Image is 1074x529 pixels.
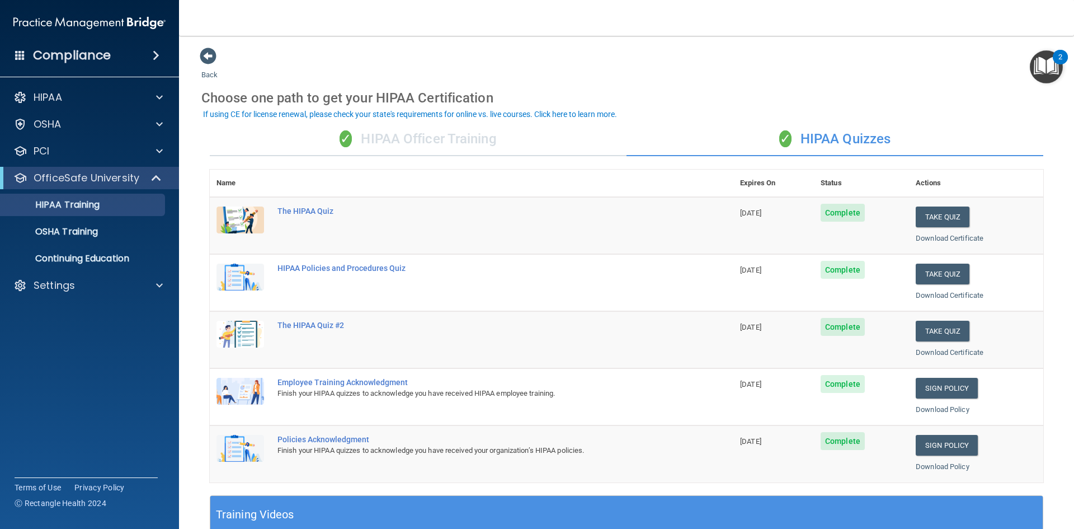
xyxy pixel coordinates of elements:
a: Privacy Policy [74,482,125,493]
p: Continuing Education [7,253,160,264]
span: [DATE] [740,437,761,446]
a: Download Certificate [916,291,983,299]
th: Name [210,170,271,197]
button: Take Quiz [916,207,969,227]
div: HIPAA Policies and Procedures Quiz [277,264,677,273]
button: Open Resource Center, 2 new notifications [1030,50,1063,83]
a: Settings [13,279,163,292]
a: Terms of Use [15,482,61,493]
th: Status [814,170,909,197]
div: Finish your HIPAA quizzes to acknowledge you have received HIPAA employee training. [277,387,677,400]
th: Expires On [733,170,814,197]
button: Take Quiz [916,264,969,284]
span: Complete [821,318,865,336]
p: OSHA Training [7,226,98,237]
div: Choose one path to get your HIPAA Certification [201,82,1052,114]
a: Download Certificate [916,234,983,242]
a: Sign Policy [916,378,978,399]
a: Download Policy [916,462,969,471]
p: HIPAA [34,91,62,104]
a: Download Certificate [916,348,983,357]
a: Sign Policy [916,435,978,456]
span: Ⓒ Rectangle Health 2024 [15,498,106,509]
th: Actions [909,170,1043,197]
p: HIPAA Training [7,199,100,210]
p: Settings [34,279,75,292]
span: Complete [821,432,865,450]
button: If using CE for license renewal, please check your state's requirements for online vs. live cours... [201,109,619,120]
div: Finish your HIPAA quizzes to acknowledge you have received your organization’s HIPAA policies. [277,444,677,457]
img: PMB logo [13,12,166,34]
div: If using CE for license renewal, please check your state's requirements for online vs. live cours... [203,110,617,118]
a: HIPAA [13,91,163,104]
a: OSHA [13,118,163,131]
p: OfficeSafe University [34,171,139,185]
div: HIPAA Quizzes [626,123,1043,156]
a: Back [201,57,218,79]
div: Policies Acknowledgment [277,435,677,444]
p: OSHA [34,118,62,131]
button: Take Quiz [916,321,969,341]
span: [DATE] [740,209,761,217]
span: ✓ [340,130,352,147]
div: Employee Training Acknowledgment [277,378,677,387]
a: Download Policy [916,405,969,414]
a: PCI [13,144,163,158]
span: Complete [821,375,865,393]
div: The HIPAA Quiz [277,207,677,216]
span: Complete [821,261,865,279]
p: PCI [34,144,49,158]
span: ✓ [779,130,792,147]
div: 2 [1058,57,1062,72]
a: OfficeSafe University [13,171,162,185]
span: Complete [821,204,865,222]
h4: Compliance [33,48,111,63]
span: [DATE] [740,266,761,274]
div: HIPAA Officer Training [210,123,626,156]
div: The HIPAA Quiz #2 [277,321,677,330]
span: [DATE] [740,323,761,331]
h5: Training Videos [216,505,294,525]
span: [DATE] [740,380,761,388]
